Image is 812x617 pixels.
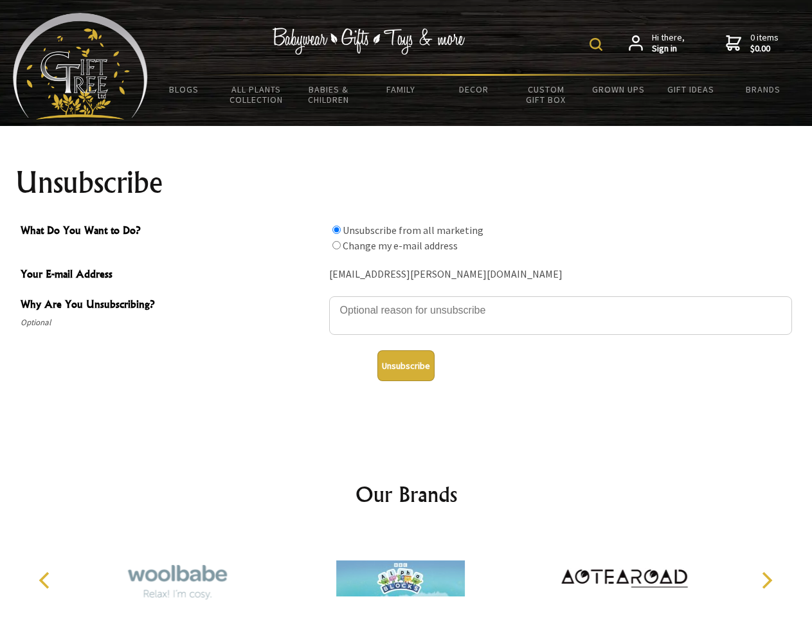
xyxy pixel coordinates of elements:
[590,38,602,51] img: product search
[343,239,458,252] label: Change my e-mail address
[750,43,779,55] strong: $0.00
[726,32,779,55] a: 0 items$0.00
[148,76,221,103] a: BLOGS
[377,350,435,381] button: Unsubscribe
[437,76,510,103] a: Decor
[273,28,465,55] img: Babywear - Gifts - Toys & more
[32,566,60,595] button: Previous
[21,222,323,241] span: What Do You Want to Do?
[343,224,483,237] label: Unsubscribe from all marketing
[750,31,779,55] span: 0 items
[15,167,797,198] h1: Unsubscribe
[629,32,685,55] a: Hi there,Sign in
[293,76,365,113] a: Babies & Children
[329,296,792,335] textarea: Why Are You Unsubscribing?
[510,76,582,113] a: Custom Gift Box
[332,241,341,249] input: What Do You Want to Do?
[13,13,148,120] img: Babyware - Gifts - Toys and more...
[727,76,800,103] a: Brands
[221,76,293,113] a: All Plants Collection
[652,32,685,55] span: Hi there,
[365,76,438,103] a: Family
[582,76,654,103] a: Grown Ups
[329,265,792,285] div: [EMAIL_ADDRESS][PERSON_NAME][DOMAIN_NAME]
[26,479,787,510] h2: Our Brands
[21,266,323,285] span: Your E-mail Address
[654,76,727,103] a: Gift Ideas
[752,566,780,595] button: Next
[652,43,685,55] strong: Sign in
[21,315,323,330] span: Optional
[332,226,341,234] input: What Do You Want to Do?
[21,296,323,315] span: Why Are You Unsubscribing?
